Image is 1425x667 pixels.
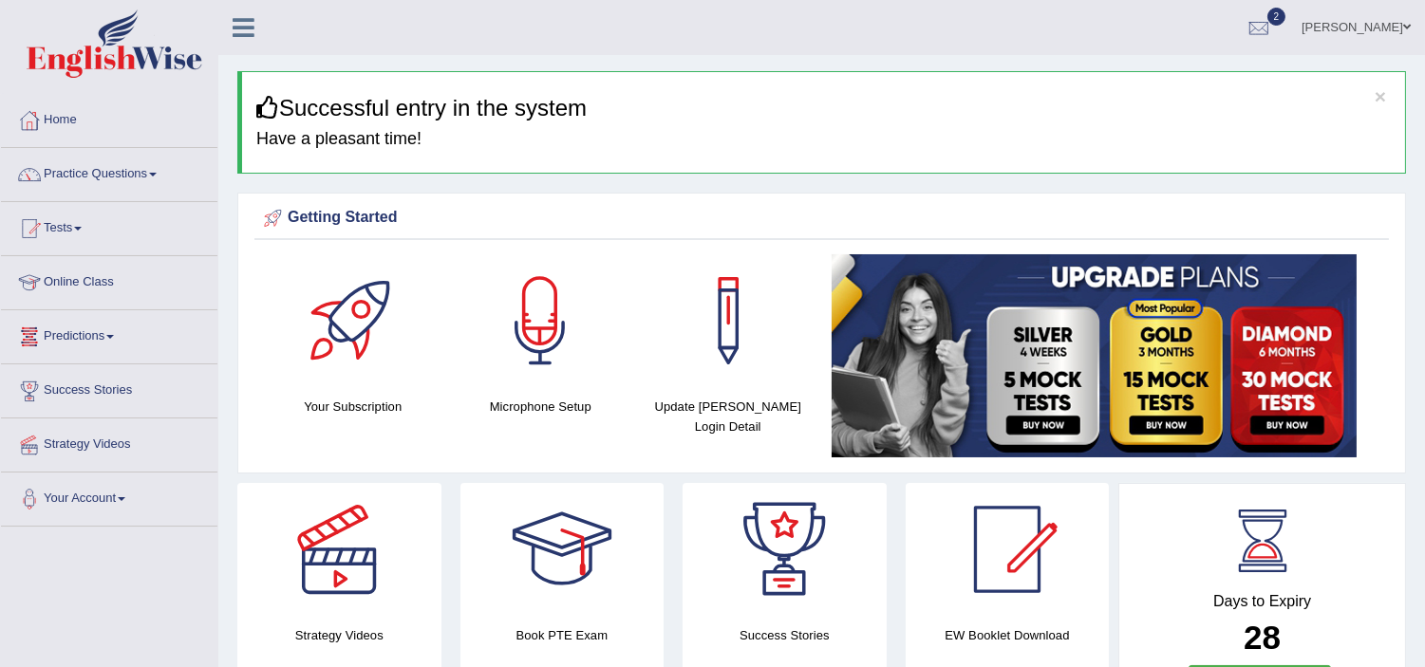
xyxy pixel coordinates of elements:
[1140,593,1384,610] h4: Days to Expiry
[683,625,887,645] h4: Success Stories
[1,472,217,520] a: Your Account
[256,96,1391,120] h3: Successful entry in the system
[1,202,217,250] a: Tests
[457,397,626,417] h4: Microphone Setup
[269,397,438,417] h4: Your Subscription
[1244,619,1281,656] b: 28
[1,364,217,412] a: Success Stories
[1,94,217,141] a: Home
[1267,8,1286,26] span: 2
[1375,86,1386,106] button: ×
[1,148,217,195] a: Practice Questions
[1,418,217,466] a: Strategy Videos
[1,310,217,358] a: Predictions
[256,130,1391,149] h4: Have a pleasant time!
[832,254,1357,457] img: small5.jpg
[906,625,1110,645] h4: EW Booklet Download
[237,625,441,645] h4: Strategy Videos
[644,397,813,436] h4: Update [PERSON_NAME] Login Detail
[259,204,1384,232] div: Getting Started
[1,256,217,304] a: Online Class
[460,625,665,645] h4: Book PTE Exam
